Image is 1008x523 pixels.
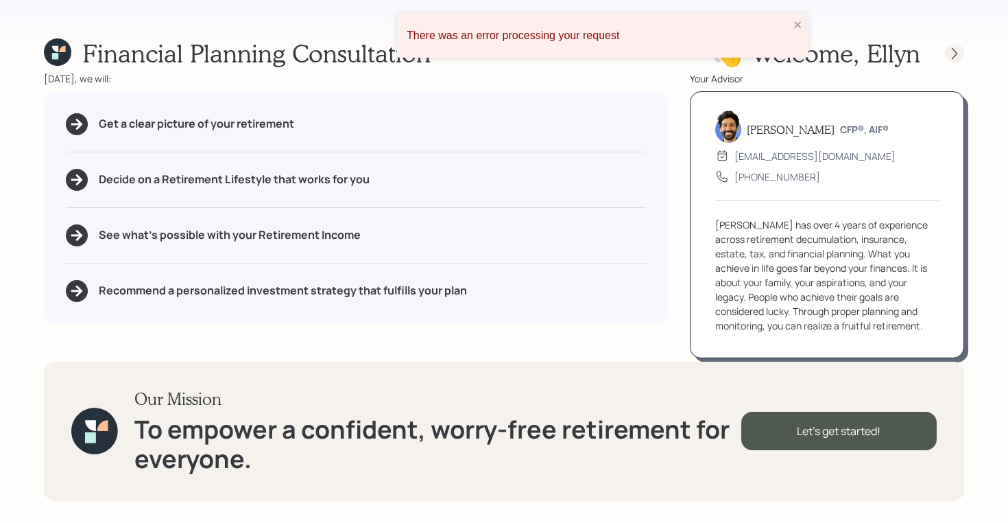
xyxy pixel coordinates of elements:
[99,173,370,186] h5: Decide on a Retirement Lifestyle that works for you
[99,117,294,130] h5: Get a clear picture of your retirement
[747,123,835,136] h5: [PERSON_NAME]
[715,110,741,143] img: eric-schwartz-headshot.png
[793,19,803,32] button: close
[407,30,789,42] div: There was an error processing your request
[840,124,889,136] h6: CFP®, AIF®
[741,412,937,450] div: Let's get started!
[134,389,741,409] h3: Our Mission
[734,170,820,184] div: [PHONE_NUMBER]
[99,284,467,297] h5: Recommend a personalized investment strategy that fulfills your plan
[712,38,920,68] h1: 👋 Welcome , Ellyn
[734,149,896,163] div: [EMAIL_ADDRESS][DOMAIN_NAME]
[82,38,431,68] h1: Financial Planning Consultation
[44,71,668,86] div: [DATE], we will:
[715,218,939,333] div: [PERSON_NAME] has over 4 years of experience across retirement decumulation, insurance, estate, t...
[99,229,361,242] h5: See what's possible with your Retirement Income
[134,415,741,474] h1: To empower a confident, worry-free retirement for everyone.
[690,71,964,86] div: Your Advisor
